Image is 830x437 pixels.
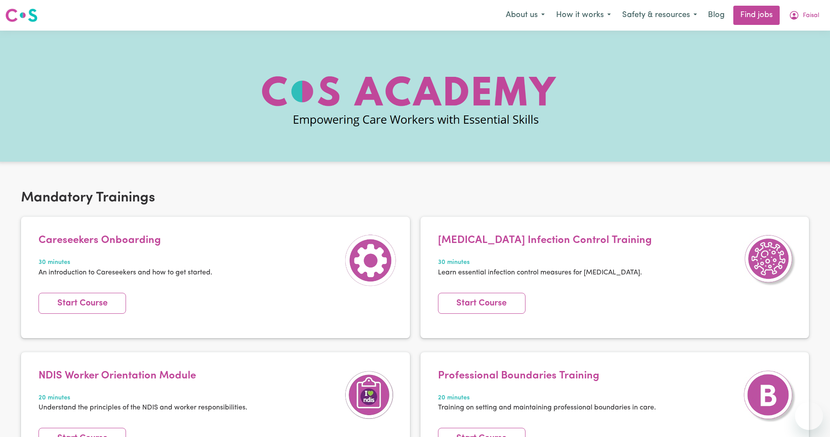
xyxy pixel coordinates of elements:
h4: NDIS Worker Orientation Module [39,370,247,382]
p: Learn essential infection control measures for [MEDICAL_DATA]. [438,267,652,278]
button: My Account [783,6,825,24]
span: 30 minutes [438,258,652,267]
span: 20 minutes [438,393,656,403]
span: 20 minutes [39,393,247,403]
a: Careseekers logo [5,5,38,25]
button: About us [500,6,550,24]
h2: Mandatory Trainings [21,190,809,206]
p: An introduction to Careseekers and how to get started. [39,267,212,278]
span: 30 minutes [39,258,212,267]
h4: [MEDICAL_DATA] Infection Control Training [438,234,652,247]
button: Safety & resources [616,6,703,24]
button: How it works [550,6,616,24]
a: Start Course [438,293,525,314]
a: Find jobs [733,6,780,25]
h4: Careseekers Onboarding [39,234,212,247]
p: Understand the principles of the NDIS and worker responsibilities. [39,402,247,413]
p: Training on setting and maintaining professional boundaries in care. [438,402,656,413]
h4: Professional Boundaries Training [438,370,656,382]
a: Blog [703,6,730,25]
img: Careseekers logo [5,7,38,23]
span: Faisal [803,11,819,21]
iframe: Button to launch messaging window [795,402,823,430]
a: Start Course [39,293,126,314]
